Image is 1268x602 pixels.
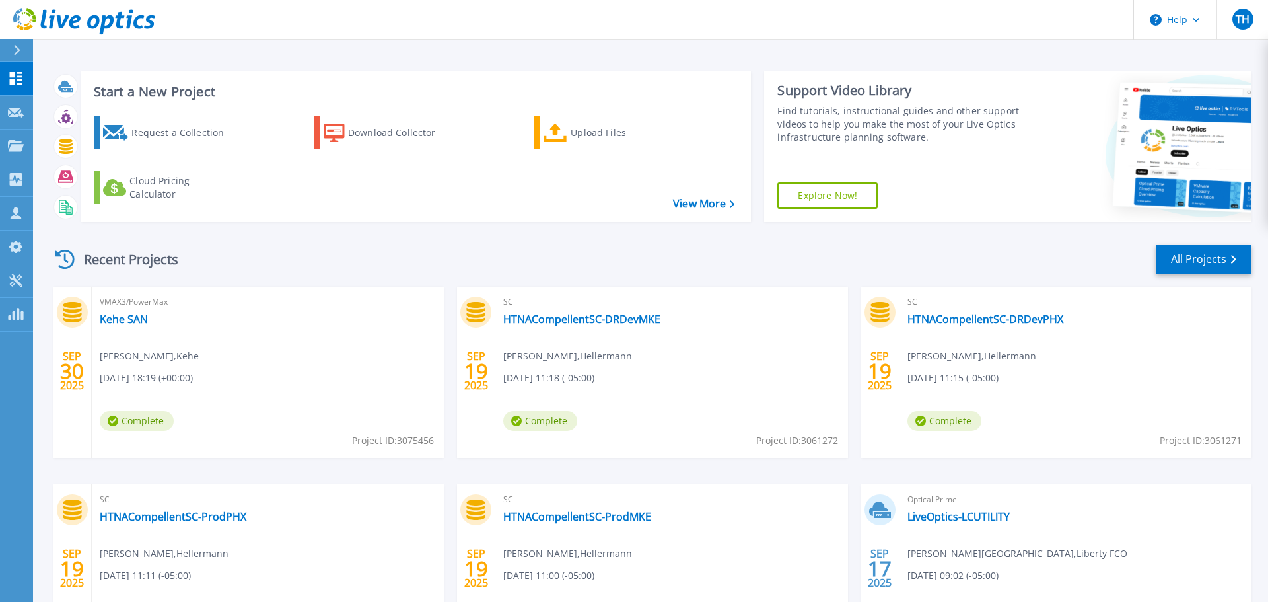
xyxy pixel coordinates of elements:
[94,171,241,204] a: Cloud Pricing Calculator
[464,545,489,593] div: SEP 2025
[503,371,594,385] span: [DATE] 11:18 (-05:00)
[131,120,237,146] div: Request a Collection
[907,546,1127,561] span: [PERSON_NAME][GEOGRAPHIC_DATA] , Liberty FCO
[60,365,84,377] span: 30
[129,174,235,201] div: Cloud Pricing Calculator
[907,492,1244,507] span: Optical Prime
[503,313,660,326] a: HTNACompellentSC-DRDevMKE
[907,371,999,385] span: [DATE] 11:15 (-05:00)
[59,545,85,593] div: SEP 2025
[94,85,734,99] h3: Start a New Project
[503,568,594,583] span: [DATE] 11:00 (-05:00)
[100,411,174,431] span: Complete
[868,365,892,377] span: 19
[100,313,148,326] a: Kehe SAN
[534,116,682,149] a: Upload Files
[867,545,892,593] div: SEP 2025
[673,198,734,210] a: View More
[907,295,1244,309] span: SC
[1236,14,1250,24] span: TH
[503,349,632,363] span: [PERSON_NAME] , Hellermann
[868,563,892,574] span: 17
[100,546,229,561] span: [PERSON_NAME] , Hellermann
[867,347,892,395] div: SEP 2025
[51,243,196,276] div: Recent Projects
[907,510,1010,523] a: LiveOptics-LCUTILITY
[60,563,84,574] span: 19
[94,116,241,149] a: Request a Collection
[503,546,632,561] span: [PERSON_NAME] , Hellermann
[571,120,676,146] div: Upload Files
[464,365,488,377] span: 19
[756,433,838,448] span: Project ID: 3061272
[352,433,434,448] span: Project ID: 3075456
[907,568,999,583] span: [DATE] 09:02 (-05:00)
[503,411,577,431] span: Complete
[503,492,839,507] span: SC
[777,182,878,209] a: Explore Now!
[503,510,651,523] a: HTNACompellentSC-ProdMKE
[907,349,1036,363] span: [PERSON_NAME] , Hellermann
[503,295,839,309] span: SC
[100,568,191,583] span: [DATE] 11:11 (-05:00)
[314,116,462,149] a: Download Collector
[100,349,199,363] span: [PERSON_NAME] , Kehe
[1156,245,1251,274] a: All Projects
[777,82,1026,99] div: Support Video Library
[100,371,193,385] span: [DATE] 18:19 (+00:00)
[59,347,85,395] div: SEP 2025
[348,120,454,146] div: Download Collector
[777,104,1026,144] div: Find tutorials, instructional guides and other support videos to help you make the most of your L...
[100,510,246,523] a: HTNACompellentSC-ProdPHX
[100,492,436,507] span: SC
[1160,433,1242,448] span: Project ID: 3061271
[464,563,488,574] span: 19
[907,411,981,431] span: Complete
[464,347,489,395] div: SEP 2025
[907,313,1063,326] a: HTNACompellentSC-DRDevPHX
[100,295,436,309] span: VMAX3/PowerMax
